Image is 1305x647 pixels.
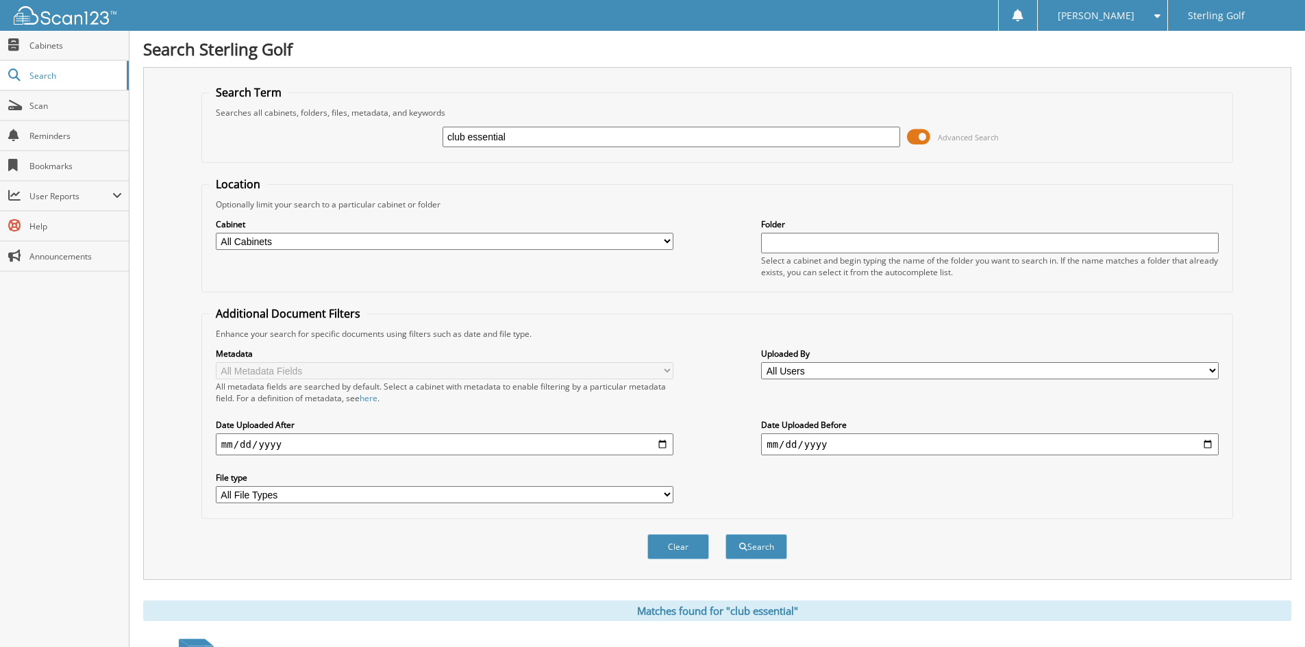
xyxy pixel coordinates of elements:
[761,255,1219,278] div: Select a cabinet and begin typing the name of the folder you want to search in. If the name match...
[209,199,1226,210] div: Optionally limit your search to a particular cabinet or folder
[216,381,673,404] div: All metadata fields are searched by default. Select a cabinet with metadata to enable filtering b...
[216,218,673,230] label: Cabinet
[143,38,1291,60] h1: Search Sterling Golf
[209,177,267,192] legend: Location
[647,534,709,559] button: Clear
[29,130,122,142] span: Reminders
[216,348,673,359] label: Metadata
[209,306,367,321] legend: Additional Document Filters
[216,433,673,455] input: start
[29,220,122,232] span: Help
[216,472,673,483] label: File type
[1188,12,1245,20] span: Sterling Golf
[209,107,1226,118] div: Searches all cabinets, folders, files, metadata, and keywords
[761,433,1219,455] input: end
[29,70,120,81] span: Search
[761,218,1219,230] label: Folder
[29,100,122,112] span: Scan
[29,190,112,202] span: User Reports
[29,40,122,51] span: Cabinets
[29,251,122,262] span: Announcements
[216,419,673,431] label: Date Uploaded After
[14,6,116,25] img: scan123-logo-white.svg
[209,85,288,100] legend: Search Term
[360,392,377,404] a: here
[209,328,1226,340] div: Enhance your search for specific documents using filters such as date and file type.
[29,160,122,172] span: Bookmarks
[761,348,1219,359] label: Uploaded By
[938,132,999,142] span: Advanced Search
[143,600,1291,621] div: Matches found for "club essential"
[725,534,787,559] button: Search
[761,419,1219,431] label: Date Uploaded Before
[1058,12,1134,20] span: [PERSON_NAME]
